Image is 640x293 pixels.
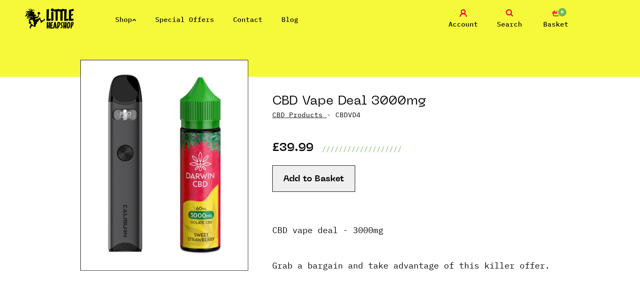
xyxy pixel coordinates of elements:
[155,15,214,24] a: Special Offers
[233,15,263,24] a: Contact
[322,144,402,154] p: ///////////////////
[272,260,550,271] strong: Grab a bargain and take advantage of this killer offer.
[497,19,522,29] span: Search
[272,110,560,120] p: · CBDVD4
[272,144,313,154] p: £39.99
[543,19,568,29] span: Basket
[272,94,560,110] h1: CBD Vape Deal 3000mg
[557,7,567,17] span: 0
[115,15,136,24] a: Shop
[449,19,478,29] span: Account
[272,165,355,192] button: Add to Basket
[489,9,531,29] a: Search
[25,8,74,29] img: Little Head Shop Logo
[272,110,323,119] a: CBD Products
[80,60,248,271] img: CBD Vape Deal 3000mg
[535,9,577,29] a: 0 Basket
[281,15,298,24] a: Blog
[272,224,383,236] strong: CBD vape deal - 3000mg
